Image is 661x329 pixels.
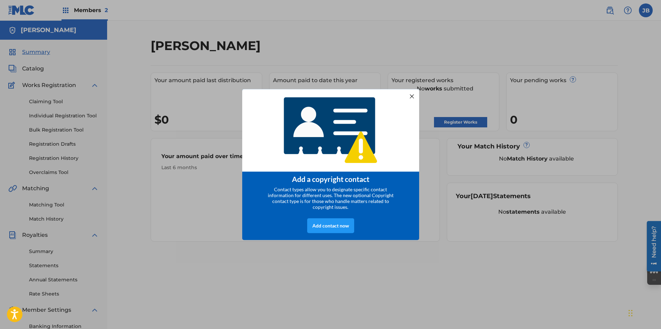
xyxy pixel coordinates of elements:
[268,186,394,210] span: Contact types allow you to designate specific contact information for different uses. The new opt...
[279,92,382,168] img: 4768233920565408.png
[251,175,410,183] div: Add a copyright contact
[242,89,419,240] div: entering modal
[307,218,354,233] div: Add contact now
[5,2,19,53] div: Open Resource Center
[8,8,17,39] div: Need help?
